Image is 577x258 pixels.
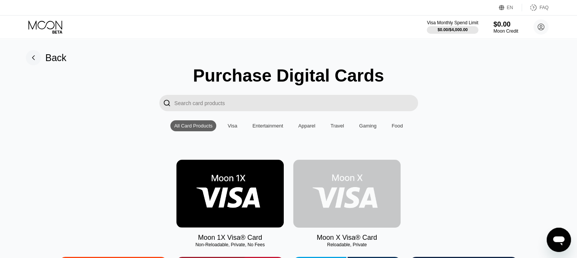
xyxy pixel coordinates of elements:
div: Entertainment [252,123,283,129]
div: $0.00Moon Credit [494,20,518,34]
div: Visa [228,123,237,129]
div: FAQ [522,4,549,11]
div: FAQ [539,5,549,10]
div: All Card Products [170,120,216,131]
div: $0.00 [494,20,518,28]
div: Travel [330,123,344,129]
div: Moon X Visa® Card [317,234,377,242]
div: Food [388,120,407,131]
div: Visa Monthly Spend Limit [427,20,478,25]
div: Food [391,123,403,129]
div: Moon 1X Visa® Card [198,234,262,242]
div: Purchase Digital Cards [193,65,384,86]
div: Entertainment [248,120,287,131]
div: EN [499,4,522,11]
div: Apparel [298,123,315,129]
div: Reloadable, Private [293,242,401,247]
div: EN [507,5,513,10]
div: All Card Products [174,123,212,129]
div: Gaming [359,123,377,129]
div: Back [26,50,67,65]
div: $0.00 / $4,000.00 [437,27,468,32]
div:  [163,99,171,107]
div: Visa [224,120,241,131]
div: Non-Reloadable, Private, No Fees [176,242,284,247]
div:  [159,95,175,111]
div: Travel [327,120,348,131]
div: Back [46,52,67,63]
div: Visa Monthly Spend Limit$0.00/$4,000.00 [427,20,478,34]
iframe: Tombol untuk meluncurkan jendela pesan [547,228,571,252]
input: Search card products [175,95,418,111]
div: Apparel [294,120,319,131]
div: Gaming [355,120,380,131]
div: Moon Credit [494,28,518,34]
